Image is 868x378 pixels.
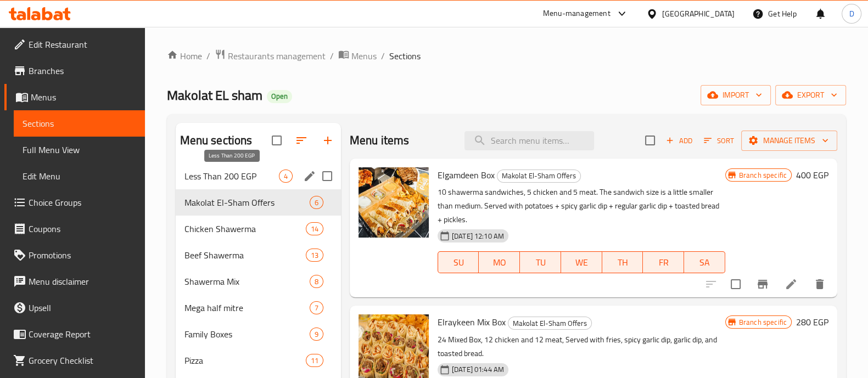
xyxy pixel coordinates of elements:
img: Elgamdeen Box [359,167,429,238]
div: items [306,354,323,367]
span: TU [524,255,557,270]
div: Menu-management [543,7,611,20]
a: Sections [14,110,145,137]
nav: breadcrumb [167,49,846,63]
a: Menu disclaimer [4,268,145,295]
div: Beef Shawerma13 [176,242,341,268]
span: Less Than 200 EGP [184,170,279,183]
button: Add section [315,127,341,154]
a: Edit Restaurant [4,31,145,58]
span: MO [483,255,516,270]
span: Branch specific [735,317,791,328]
span: 7 [310,303,323,313]
a: Promotions [4,242,145,268]
div: items [310,275,323,288]
span: Sections [23,117,136,130]
a: Upsell [4,295,145,321]
span: Promotions [29,249,136,262]
span: Restaurants management [228,49,326,63]
span: Shawerma Mix [184,275,310,288]
span: Edit Menu [23,170,136,183]
div: items [310,328,323,341]
span: Select to update [724,273,747,296]
span: Select all sections [265,129,288,152]
span: Upsell [29,301,136,314]
span: Open [267,92,292,101]
p: 10 shawerma sandwiches, 5 chicken and 5 meat. The sandwich size is a little smaller than medium. ... [438,185,725,227]
span: 11 [306,356,323,366]
input: search [464,131,594,150]
a: Full Menu View [14,137,145,163]
div: Less Than 200 EGP4edit [176,163,341,189]
div: Pizza11 [176,347,341,374]
span: Elgamdeen Box [438,167,495,183]
div: items [310,301,323,314]
button: edit [301,168,318,184]
button: SA [684,251,725,273]
a: Coverage Report [4,321,145,347]
div: Mega half mitre7 [176,295,341,321]
span: Manage items [750,134,828,148]
button: Branch-specific-item [749,271,776,297]
span: Menus [31,91,136,104]
span: 9 [310,329,323,340]
span: Menu disclaimer [29,275,136,288]
span: Makolat El-Sham Offers [508,317,591,330]
span: Chicken Shawerma [184,222,306,235]
span: Makolat El-Sham Offers [497,170,580,182]
h2: Menu sections [180,132,253,149]
span: export [784,88,837,102]
button: export [775,85,846,105]
a: Branches [4,58,145,84]
span: Pizza [184,354,306,367]
a: Grocery Checklist [4,347,145,374]
div: items [306,249,323,262]
p: 24 Mixed Box, 12 chicken and 12 meat, Served with fries, spicy garlic dip, garlic dip, and toaste... [438,333,725,360]
div: Shawerma Mix8 [176,268,341,295]
span: Coupons [29,222,136,235]
button: delete [807,271,833,297]
span: Full Menu View [23,143,136,156]
div: Chicken Shawerma14 [176,216,341,242]
span: Elraykeen Mix Box [438,314,506,330]
div: Beef Shawerma [184,249,306,262]
span: Select section [639,129,662,152]
span: Family Boxes [184,328,310,341]
a: Menus [338,49,377,63]
div: Makolat El-Sham Offers [497,170,581,183]
div: items [310,196,323,209]
a: Coupons [4,216,145,242]
span: Makolat El-Sham Offers [184,196,310,209]
div: Makolat El-Sham Offers6 [176,189,341,216]
li: / [381,49,385,63]
h2: Menu items [350,132,410,149]
div: Open [267,90,292,103]
span: Sort [704,134,734,147]
button: WE [561,251,602,273]
div: items [306,222,323,235]
span: 4 [279,171,292,182]
span: FR [647,255,680,270]
span: Branches [29,64,136,77]
span: Branch specific [735,170,791,180]
span: Mega half mitre [184,301,310,314]
span: Edit Restaurant [29,38,136,51]
button: TH [602,251,643,273]
span: 6 [310,198,323,208]
a: Menus [4,84,145,110]
button: TU [520,251,561,273]
span: D [849,8,854,20]
span: Grocery Checklist [29,354,136,367]
div: [GEOGRAPHIC_DATA] [662,8,735,20]
span: 13 [306,250,323,261]
li: / [330,49,334,63]
span: [DATE] 01:44 AM [447,364,508,375]
span: TH [607,255,639,270]
span: SU [443,255,475,270]
a: Edit menu item [785,278,798,291]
